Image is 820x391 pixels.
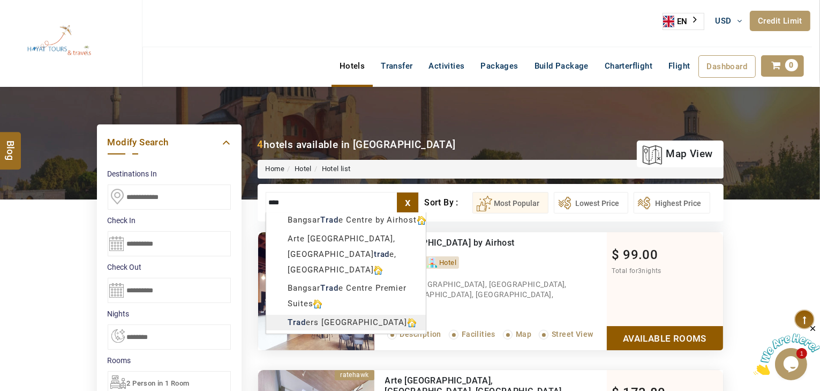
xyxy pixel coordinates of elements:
label: Rooms [108,355,231,366]
a: Modify Search [108,135,231,150]
label: Destinations In [108,168,231,179]
button: Highest Price [634,192,710,213]
a: Hotel [295,165,312,173]
a: Flight [660,55,698,77]
button: Most Popular [472,192,548,213]
span: Street View [552,330,593,338]
img: hotelicon.PNG [408,319,416,327]
a: map view [642,142,712,166]
a: Build Package [526,55,597,77]
span: 2 Person in 1 Room [127,379,190,387]
a: 0 [761,55,804,77]
span: Dashboard [707,62,748,71]
img: hotelicon.PNG [374,266,382,275]
span: USD [716,16,732,26]
div: ratehawk [335,370,374,380]
img: b9a4b19ded1f70eb8d5dcd97272da1d829017cd9.jpeg [258,232,374,350]
a: EN [663,13,704,29]
b: Trad [288,318,306,327]
a: Charterflight [597,55,660,77]
span: Charterflight [605,61,652,71]
span: Facilities [462,330,495,338]
div: Bangsar Trade Centre by Airhost [385,238,562,248]
div: hotels available in [GEOGRAPHIC_DATA] [258,137,456,152]
span: Map [516,330,531,338]
img: The Royal Line Holidays [8,5,110,77]
b: 4 [258,138,264,151]
span: 0 [785,59,798,71]
button: Lowest Price [554,192,628,213]
span: $ [612,247,620,262]
span: Description [400,330,441,338]
div: ers [GEOGRAPHIC_DATA] [266,315,426,330]
label: x [397,193,418,213]
span: 3 [638,267,642,275]
a: Home [266,165,285,173]
a: [GEOGRAPHIC_DATA] by Airhost [385,238,515,248]
li: Hotel list [312,164,351,174]
a: Show Rooms [607,326,723,350]
span: Total for nights [612,267,661,275]
a: Hotels [332,55,373,77]
aside: Language selected: English [663,13,704,30]
b: trad [374,249,390,259]
a: Credit Limit [750,11,810,31]
iframe: chat widget [754,324,820,375]
div: Sort By : [424,192,472,213]
span: 99.00 [623,247,658,262]
label: nights [108,308,231,319]
img: hotelicon.PNG [313,300,322,308]
label: Check Out [108,262,231,272]
span: Hotel [439,259,456,267]
b: Trad [320,283,338,293]
div: Bangsar e Centre Premier Suites [266,281,426,312]
span: Off [GEOGRAPHIC_DATA], [GEOGRAPHIC_DATA], [GEOGRAPHIC_DATA], [GEOGRAPHIC_DATA], [GEOGRAPHIC_DATA]... [385,280,567,309]
div: Language [663,13,704,30]
a: Activities [421,55,473,77]
a: Transfer [373,55,420,77]
span: Blog [4,141,18,150]
label: Check In [108,215,231,226]
img: hotelicon.PNG [417,216,426,225]
div: Arte [GEOGRAPHIC_DATA], [GEOGRAPHIC_DATA] e, [GEOGRAPHIC_DATA] [266,231,426,278]
b: Trad [320,215,338,225]
div: Bangsar e Centre by Airhost [266,212,426,228]
a: Packages [473,55,526,77]
span: Flight [668,61,690,71]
